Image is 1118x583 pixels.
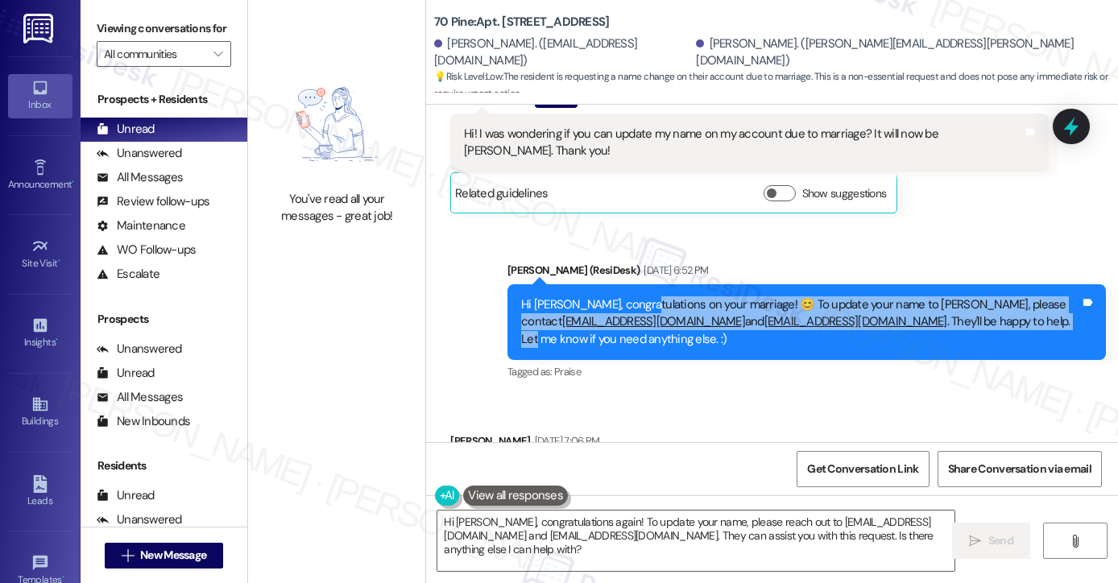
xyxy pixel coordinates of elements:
span: • [58,255,60,267]
div: Unread [97,487,155,504]
div: Tagged as: [507,360,1106,383]
i:  [1069,535,1081,548]
div: Review follow-ups [97,193,209,210]
div: Unanswered [97,341,182,358]
div: Unread [97,121,155,138]
div: [DATE] 6:52 PM [640,262,708,279]
div: Unanswered [97,511,182,528]
b: 70 Pine: Apt. [STREET_ADDRESS] [434,14,609,31]
span: Send [988,532,1013,549]
div: [PERSON_NAME] [450,432,660,455]
img: empty-state [266,66,408,183]
div: [PERSON_NAME] (ResiDesk) [507,262,1106,284]
div: Prospects + Residents [81,91,247,108]
label: Viewing conversations for [97,16,231,41]
span: Share Conversation via email [948,461,1091,478]
span: New Message [140,547,206,564]
a: Buildings [8,391,72,434]
div: Residents [81,457,247,474]
input: All communities [104,41,205,67]
i:  [213,48,222,60]
a: Site Visit • [8,233,72,276]
i:  [969,535,981,548]
button: Share Conversation via email [938,451,1102,487]
span: • [72,176,74,188]
div: Hi! I was wondering if you can update my name on my account due to marriage? It will now be [PERS... [464,126,1023,160]
div: You've read all your messages - great job! [266,191,408,225]
span: • [56,334,58,345]
div: [DATE] 7:06 PM [531,432,600,449]
span: • [62,572,64,583]
img: ResiDesk Logo [23,14,56,43]
div: All Messages [97,389,183,406]
button: Send [952,523,1030,559]
button: New Message [105,543,224,569]
div: Unread [97,365,155,382]
div: Escalate [97,266,159,283]
div: Unanswered [97,145,182,162]
div: Maintenance [97,217,185,234]
div: WO Follow-ups [97,242,196,258]
button: Get Conversation Link [797,451,929,487]
span: : The resident is requesting a name change on their account due to marriage. This is a non-essent... [434,68,1118,103]
textarea: Hi [PERSON_NAME], congratulations again! To update your name, please reach out to [EMAIL_ADDRESS]... [437,511,954,571]
div: [PERSON_NAME]. ([EMAIL_ADDRESS][DOMAIN_NAME]) [434,35,692,70]
div: All Messages [97,169,183,186]
span: Praise [554,365,581,378]
div: Hi [PERSON_NAME], congratulations on your marriage! 😊 To update your name to [PERSON_NAME], pleas... [521,296,1080,348]
strong: 💡 Risk Level: Low [434,70,502,83]
a: Insights • [8,312,72,355]
span: Get Conversation Link [807,461,918,478]
a: [EMAIL_ADDRESS][DOMAIN_NAME] [562,313,745,329]
div: New Inbounds [97,413,190,430]
a: [EMAIL_ADDRESS][DOMAIN_NAME] [764,313,947,329]
div: [PERSON_NAME]. ([PERSON_NAME][EMAIL_ADDRESS][PERSON_NAME][DOMAIN_NAME]) [696,35,1106,70]
div: Prospects [81,311,247,328]
a: Inbox [8,74,72,118]
label: Show suggestions [802,185,887,202]
i:  [122,549,134,562]
div: Related guidelines [455,185,549,209]
a: Leads [8,470,72,514]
